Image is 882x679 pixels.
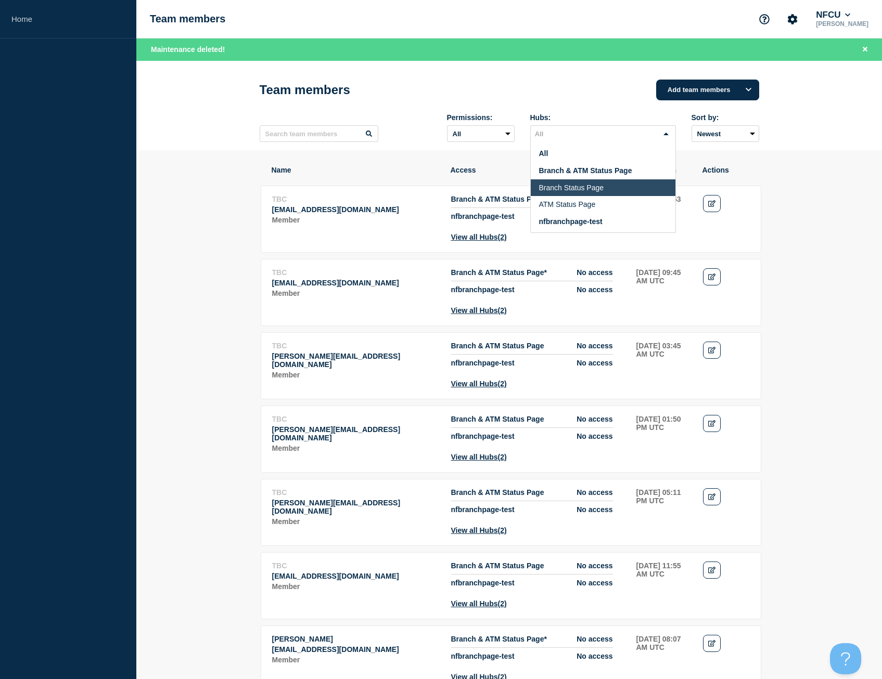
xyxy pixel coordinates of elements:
[451,562,613,574] li: Access to Hub Branch & ATM Status Page with role No access
[577,285,612,294] span: No access
[272,444,440,452] p: Role: Member
[272,342,287,350] span: TBC
[272,195,440,203] p: Name: TBC
[272,415,440,423] p: Name: TBC
[703,268,721,285] a: Edit
[692,113,759,122] div: Sort by:
[451,599,507,608] button: View all Hubs(2)
[451,579,515,587] span: nfbranchpage-test
[272,352,440,369] p: Email: michael_helton@navyfederal.org
[577,268,612,277] span: No access
[451,652,515,660] span: nfbranchpage-test
[272,562,440,570] p: Name: TBC
[272,488,440,497] p: Name: TBC
[272,289,440,297] p: Role: Member
[451,306,507,315] button: View all Hubs(2)
[859,44,872,56] button: Close banner
[451,268,553,277] span: Branch & ATM Status Page
[451,562,544,570] span: Branch & ATM Status Page
[451,268,613,281] li: Access to Hub Branch & ATM Status Page with role No access
[272,499,440,515] p: Email: danielle_snyder@navyfederal.org
[702,165,750,175] th: Actions
[692,125,759,142] select: Sort by
[782,8,803,30] button: Account settings
[272,268,440,277] p: Name: TBC
[530,125,676,143] div: Search for option
[702,414,750,462] td: Actions: Edit
[272,572,440,580] p: Email: marita_hyder@navyfederal.org
[451,526,507,534] button: View all Hubs(2)
[451,501,613,514] li: Access to Hub nfbranchpage-test with role No access
[260,125,378,142] input: Search team members
[451,195,544,203] span: Branch & ATM Status Page
[272,635,440,643] p: Name: Rick Gentry
[636,488,692,535] td: Last sign-in: 2025-05-07 05:11 PM UTC
[451,432,515,440] span: nfbranchpage-test
[498,599,507,608] span: (2)
[814,10,852,20] button: NFCU
[272,656,440,664] p: Role: Member
[451,195,613,208] li: Access to Hub Branch & ATM Status Page with role No access
[577,432,612,440] span: No access
[451,415,613,428] li: Access to Hub Branch & ATM Status Page with role No access
[703,195,721,212] a: Edit
[498,233,507,241] span: (2)
[702,194,750,242] td: Actions: Edit
[451,453,507,461] button: View all Hubs(2)
[451,488,544,497] span: Branch & ATM Status Page
[702,488,750,535] td: Actions: Edit
[272,562,287,570] span: TBC
[272,371,440,379] p: Role: Member
[451,488,613,501] li: Access to Hub Branch & ATM Status Page with role No access
[636,341,692,388] td: Last sign-in: 2025-06-18 03:45 AM UTC
[272,415,287,423] span: TBC
[272,342,440,350] p: Name: TBC
[451,505,515,514] span: nfbranchpage-test
[577,488,612,497] span: No access
[447,113,515,122] div: Permissions:
[451,635,553,643] span: Branch & ATM Status Page
[451,635,613,648] li: Access to Hub Branch & ATM Status Page with role No access
[451,281,613,294] li: Access to Hub nfbranchpage-test with role No access
[577,415,612,423] span: No access
[636,561,692,608] td: Last sign-in: 2025-04-16 11:55 AM UTC
[272,205,440,214] p: Email: patrina_daniels@navyfederal.org
[539,149,548,158] span: All
[830,643,861,674] iframe: Help Scout Beacon - Open
[272,582,440,591] p: Role: Member
[703,488,721,505] a: Edit
[498,453,507,461] span: (2)
[451,285,515,294] span: nfbranchpage-test
[814,20,871,28] p: [PERSON_NAME]
[532,128,657,140] input: Search for option
[577,359,612,367] span: No access
[703,342,721,359] a: Edit
[451,342,544,350] span: Branch & ATM Status Page
[702,268,750,315] td: Actions: Edit
[577,562,612,570] span: No access
[451,648,613,660] li: Access to Hub nfbranchpage-test with role No access
[451,233,507,241] button: View all Hubs(2)
[451,428,613,440] li: Access to Hub nfbranchpage-test with role No access
[738,80,759,100] button: Options
[577,505,612,514] span: No access
[702,341,750,388] td: Actions: Edit
[451,415,544,423] span: Branch & ATM Status Page
[447,125,515,142] select: Permissions:
[703,415,721,432] a: Edit
[150,13,225,25] h1: Team members
[451,342,613,355] li: Access to Hub Branch & ATM Status Page with role No access
[272,195,287,203] span: TBC
[636,414,692,462] td: Last sign-in: 2025-05-15 01:50 PM UTC
[260,83,350,97] h1: Team members
[703,562,721,579] a: Edit
[577,342,612,350] span: No access
[450,165,625,175] th: Access
[451,208,613,220] li: Access to Hub nfbranchpage-test with role No access
[656,80,759,100] button: Add team members
[498,306,507,315] span: (2)
[577,635,612,643] span: No access
[636,268,692,315] td: Last sign-in: 2025-06-06 09:45 AM UTC
[539,166,632,175] span: Branch & ATM Status Page
[451,380,507,388] button: View all Hubs(2)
